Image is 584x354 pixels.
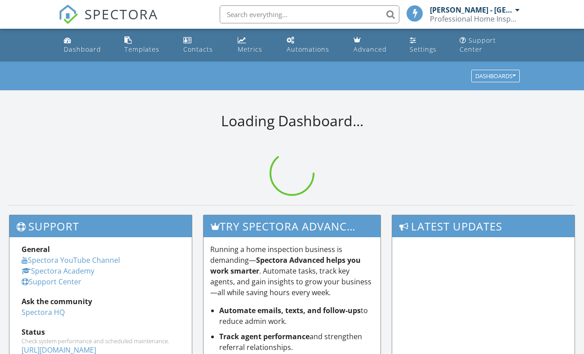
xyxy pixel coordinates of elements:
[204,215,380,237] h3: Try spectora advanced [DATE]
[64,45,101,53] div: Dashboard
[410,45,437,53] div: Settings
[183,45,213,53] div: Contacts
[22,327,180,337] div: Status
[283,32,342,58] a: Automations (Basic)
[121,32,173,58] a: Templates
[9,215,192,237] h3: Support
[84,4,158,23] span: SPECTORA
[22,266,94,276] a: Spectora Academy
[210,255,361,276] strong: Spectora Advanced helps you work smarter
[22,277,81,287] a: Support Center
[60,32,114,58] a: Dashboard
[22,296,180,307] div: Ask the community
[219,305,374,327] li: to reduce admin work.
[430,14,520,23] div: Professional Home Inspections
[354,45,387,53] div: Advanced
[58,12,158,31] a: SPECTORA
[219,331,374,353] li: and strengthen referral relationships.
[234,32,276,58] a: Metrics
[220,5,399,23] input: Search everything...
[287,45,329,53] div: Automations
[22,307,65,317] a: Spectora HQ
[22,244,50,254] strong: General
[471,70,520,83] button: Dashboards
[392,215,575,237] h3: Latest Updates
[406,32,449,58] a: Settings
[58,4,78,24] img: The Best Home Inspection Software - Spectora
[460,36,496,53] div: Support Center
[124,45,159,53] div: Templates
[238,45,262,53] div: Metrics
[456,32,524,58] a: Support Center
[350,32,399,58] a: Advanced
[22,255,120,265] a: Spectora YouTube Channel
[219,305,361,315] strong: Automate emails, texts, and follow-ups
[219,332,310,341] strong: Track agent performance
[210,244,374,298] p: Running a home inspection business is demanding— . Automate tasks, track key agents, and gain ins...
[475,73,516,80] div: Dashboards
[180,32,227,58] a: Contacts
[22,337,180,345] div: Check system performance and scheduled maintenance.
[430,5,513,14] div: [PERSON_NAME] - [GEOGRAPHIC_DATA]. Lic. #257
